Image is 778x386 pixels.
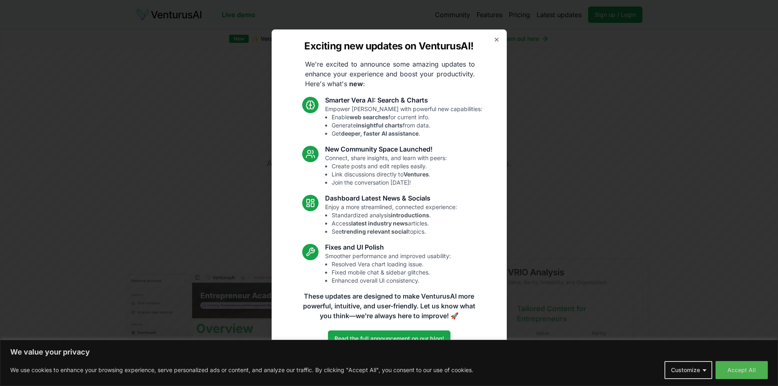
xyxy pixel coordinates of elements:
strong: trending relevant social [342,228,408,235]
strong: web searches [350,114,388,120]
li: Get . [332,129,482,138]
li: Enable for current info. [332,113,482,121]
p: These updates are designed to make VenturusAI more powerful, intuitive, and user-friendly. Let us... [298,291,481,321]
li: See topics. [332,228,457,236]
strong: insightful charts [356,122,403,129]
strong: latest industry news [351,220,408,227]
li: Access articles. [332,219,457,228]
p: We're excited to announce some amazing updates to enhance your experience and boost your producti... [299,59,482,89]
li: Link discussions directly to . [332,170,447,178]
li: Standardized analysis . [332,211,457,219]
h3: Dashboard Latest News & Socials [325,193,457,203]
p: Enjoy a more streamlined, connected experience: [325,203,457,236]
h3: Fixes and UI Polish [325,242,451,252]
strong: new [349,80,363,88]
strong: Ventures [403,171,429,178]
li: Resolved Vera chart loading issue. [332,260,451,268]
li: Create posts and edit replies easily. [332,162,447,170]
p: Empower [PERSON_NAME] with powerful new capabilities: [325,105,482,138]
p: Connect, share insights, and learn with peers: [325,154,447,187]
h3: New Community Space Launched! [325,144,447,154]
h2: Exciting new updates on VenturusAI! [304,40,473,53]
li: Join the conversation [DATE]! [332,178,447,187]
p: Smoother performance and improved usability: [325,252,451,285]
li: Enhanced overall UI consistency. [332,277,451,285]
strong: deeper, faster AI assistance [341,130,419,137]
h3: Smarter Vera AI: Search & Charts [325,95,482,105]
li: Generate from data. [332,121,482,129]
a: Read the full announcement on our blog! [328,330,450,347]
strong: introductions [391,212,429,219]
li: Fixed mobile chat & sidebar glitches. [332,268,451,277]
